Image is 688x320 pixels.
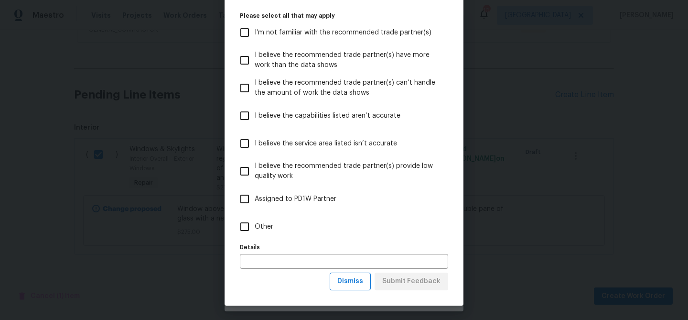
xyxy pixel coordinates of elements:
span: I believe the recommended trade partner(s) provide low quality work [255,161,441,181]
span: Dismiss [337,276,363,287]
span: Assigned to PD1W Partner [255,194,336,204]
span: I believe the recommended trade partner(s) can’t handle the amount of work the data shows [255,78,441,98]
span: I believe the service area listed isn’t accurate [255,139,397,149]
span: Other [255,222,273,232]
span: I’m not familiar with the recommended trade partner(s) [255,28,431,38]
label: Details [240,244,448,250]
legend: Please select all that may apply [240,13,448,19]
button: Dismiss [330,273,371,290]
span: I believe the recommended trade partner(s) have more work than the data shows [255,50,441,70]
span: I believe the capabilities listed aren’t accurate [255,111,400,121]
